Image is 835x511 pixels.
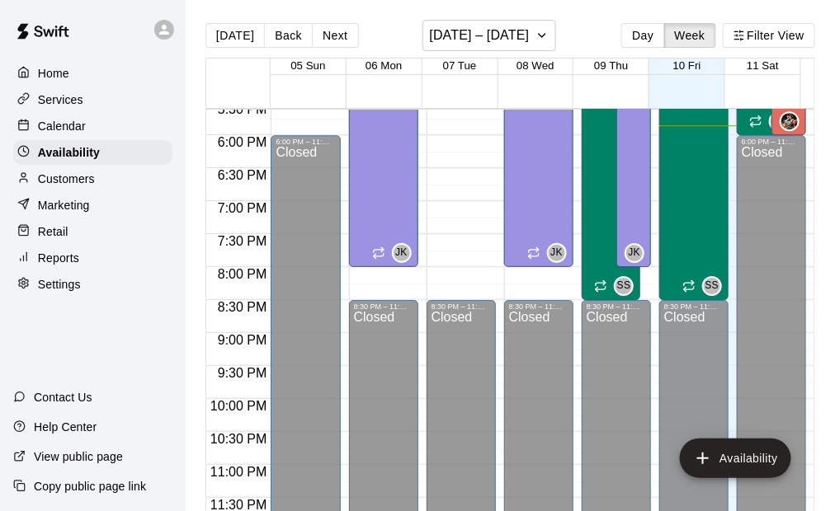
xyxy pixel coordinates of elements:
a: Retail [13,219,172,244]
div: 5:00 PM – 8:00 PM: Available [349,69,418,267]
button: [DATE] – [DATE] [422,20,557,51]
a: Settings [13,272,172,297]
p: View public page [34,448,123,465]
div: Slater Schield [702,276,722,296]
div: JP Kenyon [392,243,412,263]
button: Day [621,23,664,48]
p: Retail [38,223,68,240]
button: add [680,438,791,478]
span: 10:30 PM [206,432,271,446]
a: Home [13,61,172,86]
span: 10:00 PM [206,399,271,413]
p: Home [38,65,69,82]
p: Reports [38,250,79,266]
p: Contact Us [34,389,92,406]
span: Recurring availability [682,279,696,293]
div: 6:00 PM – 11:59 PM [742,138,801,146]
div: Slater Schield [769,111,789,131]
img: TJ Finley [781,113,798,129]
p: Settings [38,276,81,293]
a: Calendar [13,114,172,138]
a: Reports [13,246,172,270]
div: JP Kenyon [625,243,644,263]
p: Services [38,91,83,108]
button: 06 Mon [366,59,402,72]
span: 11:00 PM [206,465,271,479]
span: Recurring availability [372,246,385,260]
span: Recurring availability [594,279,607,293]
span: SS [705,278,719,294]
button: 08 Wed [517,59,554,72]
span: JK [395,245,408,261]
button: Week [664,23,716,48]
button: Next [312,23,358,48]
div: 8:30 PM – 11:59 PM [432,302,491,311]
a: Services [13,87,172,112]
div: 6:00 PM – 11:59 PM [276,138,335,146]
span: SS [617,278,631,294]
button: 11 Sat [747,59,779,72]
button: 05 Sun [290,59,325,72]
span: 6:30 PM [214,168,271,182]
span: Recurring availability [749,115,762,128]
span: 8:00 PM [214,267,271,281]
a: Customers [13,166,172,191]
p: Customers [38,171,95,187]
h6: [DATE] – [DATE] [430,24,530,47]
button: Back [264,23,313,48]
span: 8:30 PM [214,300,271,314]
button: [DATE] [205,23,265,48]
a: Availability [13,140,172,165]
span: 6:00 PM [214,135,271,149]
p: Marketing [38,197,90,213]
div: 8:30 PM – 11:59 PM [509,302,568,311]
div: Slater Schield [614,276,634,296]
span: 9:30 PM [214,366,271,380]
span: 7:30 PM [214,234,271,248]
p: Calendar [38,118,86,134]
span: Recurring availability [527,246,540,260]
div: JP Kenyon [547,243,567,263]
span: 5:30 PM [214,102,271,116]
span: JK [550,245,563,261]
div: 8:30 PM – 11:59 PM [587,302,646,311]
button: Filter View [723,23,815,48]
p: Availability [38,144,100,161]
div: 5:00 PM – 8:00 PM: Available [504,69,573,267]
div: 5:00 PM – 8:00 PM: Available [616,69,651,267]
a: Marketing [13,193,172,218]
span: 9:00 PM [214,333,271,347]
div: 8:30 PM – 11:59 PM [354,302,413,311]
span: 7:00 PM [214,201,271,215]
button: 09 Thu [594,59,628,72]
div: TJ Finley [780,111,800,131]
div: 8:30 PM – 11:59 PM [664,302,724,311]
p: Help Center [34,419,97,435]
button: 07 Tue [443,59,477,72]
button: 10 Fri [673,59,701,72]
span: JK [628,245,640,261]
p: Copy public page link [34,478,146,495]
